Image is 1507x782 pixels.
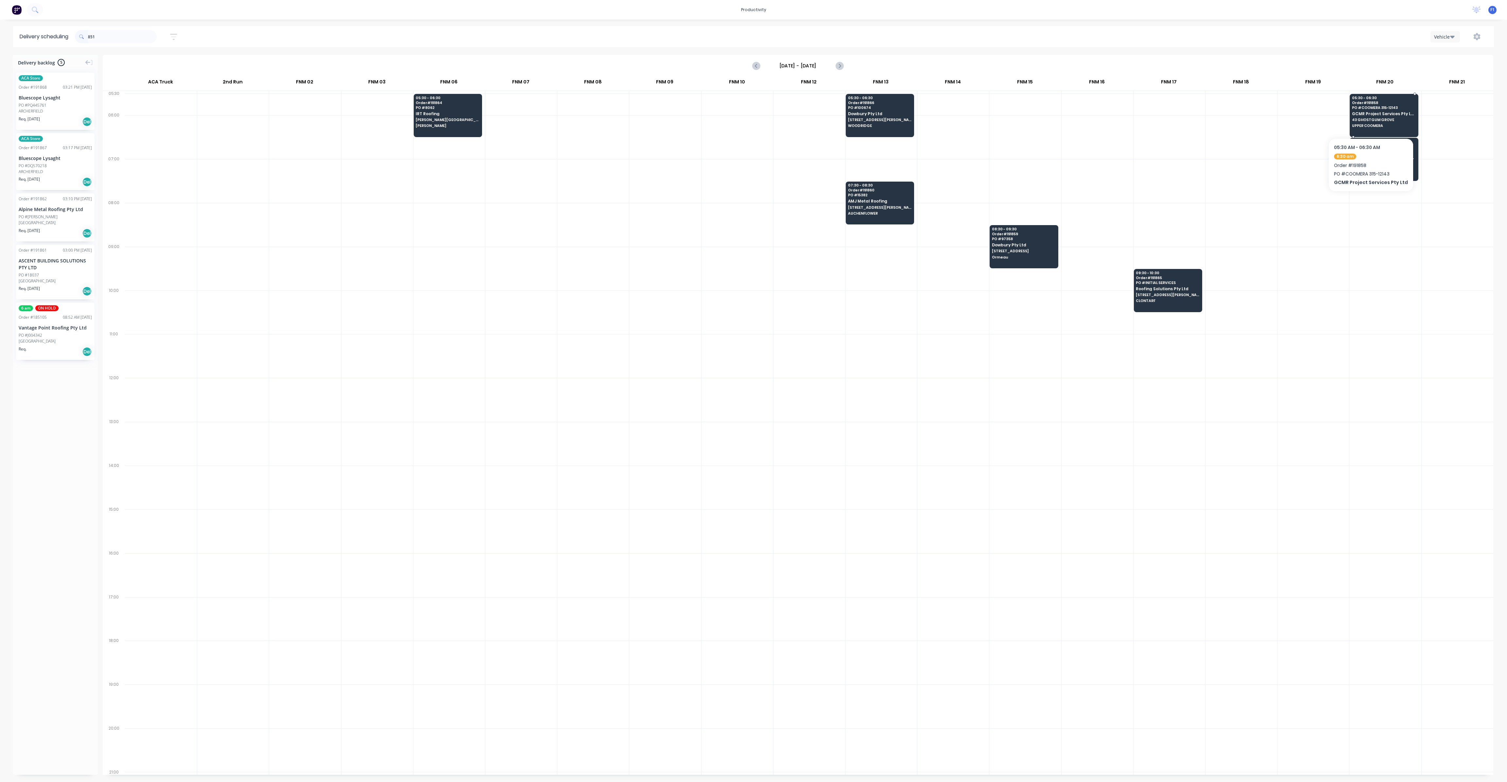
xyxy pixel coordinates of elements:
span: PO # 100674 [848,106,911,110]
span: 06:30 - 07:30 [1352,139,1415,143]
div: Del [82,228,92,238]
span: ON HOLD [35,305,59,311]
span: 43 GHOSTGUM GROVE [1352,118,1415,122]
span: WOODRIDGE [848,124,911,128]
div: Order # 185105 [19,314,47,320]
div: 20:00 [103,724,125,768]
span: UPPER COOMERA [1352,124,1415,128]
span: F1 [1490,7,1495,13]
div: Delivery scheduling [13,26,75,47]
div: Vantage Point Roofing Pty Ltd [19,324,92,331]
div: 2nd Run [197,76,268,91]
div: FNM 19 [1277,76,1349,91]
span: [PERSON_NAME][GEOGRAPHIC_DATA], [GEOGRAPHIC_DATA] [416,118,479,122]
div: 15:00 [103,506,125,549]
div: 17:00 [103,593,125,637]
span: [STREET_ADDRESS] [1352,162,1415,166]
div: 08:00 [103,199,125,243]
div: Vehicle [1434,33,1453,40]
span: PO # COOMERA 315-12143 [1352,106,1415,110]
div: Order # 191862 [19,196,47,202]
div: 12:00 [103,374,125,418]
div: 18:00 [103,637,125,681]
span: Order # 191851 [1352,144,1415,148]
span: PO # INITIAL SERVICES [1136,281,1199,285]
span: PO # 8062 [416,106,479,110]
div: 07:00 [103,155,125,199]
span: Order # 191864 [416,101,479,105]
div: 03:00 PM [DATE] [63,247,92,253]
div: Del [82,117,92,127]
div: productivity [738,5,770,15]
span: 5 [58,59,65,66]
div: FNM 21 [1421,76,1493,91]
div: Del [82,177,92,187]
div: FNM 17 [1133,76,1205,91]
span: Order # 191860 [848,188,911,192]
span: AMJ Metal Roofing [848,199,911,203]
div: [GEOGRAPHIC_DATA] [19,220,92,226]
img: Factory [12,5,22,15]
span: Dowbury Pty Ltd [848,112,911,116]
div: FNM 15 [989,76,1061,91]
span: ACA Store [19,75,43,81]
span: [STREET_ADDRESS] [992,249,1055,253]
div: 03:10 PM [DATE] [63,196,92,202]
div: 03:17 PM [DATE] [63,145,92,151]
span: 6 am [19,305,33,311]
span: [STREET_ADDRESS][PERSON_NAME] [1136,293,1199,297]
span: 05:30 - 06:30 [416,96,479,100]
span: Dowbury Pty Ltd [992,243,1055,247]
div: ACA Truck [125,76,197,91]
div: FNM 03 [341,76,412,91]
span: AUCHENFLOWER [848,211,911,215]
div: FNM 13 [845,76,917,91]
div: Bluescope Lysaght [19,94,92,101]
span: 09:30 - 10:30 [1136,271,1199,275]
div: FNM 02 [269,76,340,91]
span: CLONTARF [1136,299,1199,303]
span: GCMR Project Services Pty Ltd [1352,155,1415,160]
div: ARCHERFIELD [19,169,92,175]
div: Del [82,286,92,296]
div: FNM 14 [917,76,989,91]
div: FNM 12 [773,76,845,91]
div: 19:00 [103,681,125,724]
div: FNM 09 [629,76,701,91]
span: Order # 191859 [992,232,1055,236]
div: 09:00 [103,243,125,287]
div: PO #18037 [19,272,39,278]
span: Order # 191858 [1352,101,1415,105]
div: FNM 20 [1349,76,1421,91]
span: PO # 15382 [848,193,911,197]
span: Order # 191865 [1136,276,1199,280]
div: FNM 10 [701,76,772,91]
div: FNM 18 [1205,76,1277,91]
span: ACA Store [19,136,43,142]
span: Delivery backlog [18,59,55,66]
div: 11:00 [103,330,125,374]
div: Order # 191861 [19,247,47,253]
span: Req. [19,346,26,352]
span: PO # 97358 [992,237,1055,241]
div: PO #[PERSON_NAME] [19,214,58,220]
span: UPPER COOMERA [1352,168,1415,171]
div: 21:00 [103,768,125,776]
div: Order # 191867 [19,145,47,151]
div: 10:00 [103,287,125,330]
div: PO #J004342 [19,332,42,338]
div: FNM 07 [485,76,557,91]
div: 06:00 [103,111,125,155]
div: Alpine Metal Roofing Pty Ltd [19,206,92,213]
span: PO # COOMERA 343-12142 [1352,150,1415,153]
span: Roofing Solutions Pty Ltd [1136,287,1199,291]
div: 14:00 [103,462,125,506]
div: ARCHERFIELD [19,108,92,114]
span: Req. [DATE] [19,228,40,234]
span: Req. [DATE] [19,286,40,292]
input: Search for orders [88,30,157,43]
span: IRT Roofing [416,112,479,116]
div: [GEOGRAPHIC_DATA] [19,338,92,344]
div: Bluescope Lysaght [19,155,92,162]
div: 03:21 PM [DATE] [63,84,92,90]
